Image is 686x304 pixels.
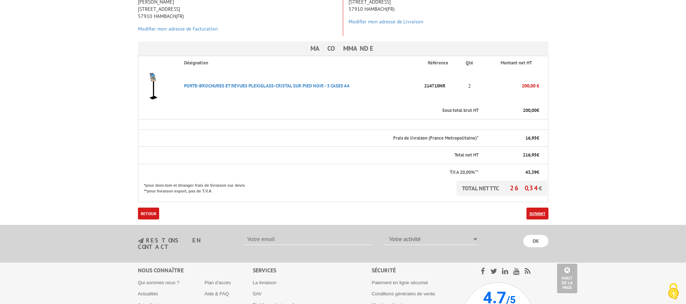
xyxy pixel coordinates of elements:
div: Nous connaître [138,266,253,274]
a: Modifier mon adresse de Livraison [349,18,423,25]
a: Haut de la page [557,264,577,293]
img: newsletter.jpg [138,238,144,244]
a: SAV [253,291,262,296]
p: 214710NR [422,80,460,92]
span: 16,95 [525,135,537,141]
th: Qté [460,56,479,70]
a: Modifier mon adresse de Facturation [138,26,218,32]
p: *pour dom-tom et étranger frais de livraison sur devis **pour livraison export, pas de T.V.A [144,181,252,194]
img: Cookies (fenêtre modale) [664,282,682,300]
p: Montant net HT [485,60,547,67]
a: Actualités [138,291,158,296]
p: TOTAL NET TTC € [457,181,547,196]
th: Sous total brut HT [138,102,479,119]
p: € [485,152,539,159]
p: 200,00 € [479,80,539,92]
p: € [485,135,539,142]
a: Conditions générales de vente [372,291,435,296]
p: € [485,169,539,176]
span: 200,00 [523,107,537,113]
th: Désignation [178,56,422,70]
a: Paiement en ligne sécurisé [372,280,428,285]
a: Suivant [526,208,548,219]
a: Qui sommes nous ? [138,280,180,285]
th: Total net HT [138,147,479,164]
img: PORTE-BROCHURES ET REVUES PLEXIGLASS-CRISTAL SUR PIED NOIR - 3 CASES A4 [138,72,167,100]
button: Cookies (fenêtre modale) [661,280,686,304]
a: La livraison [253,280,277,285]
a: Aide & FAQ [205,291,229,296]
p: T.V.A 20,00%** [144,169,479,176]
span: 216,95 [523,152,537,158]
p: € [485,107,539,114]
h3: restons en contact [138,237,233,250]
div: Sécurité [372,266,462,274]
span: 260,34 [510,184,539,192]
td: 2 [460,70,479,102]
a: Plan d'accès [205,280,231,285]
span: 43,39 [525,169,537,175]
input: Votre email [243,233,373,245]
th: Référence [422,56,460,70]
a: Retour [138,208,159,219]
th: Frais de livraison (France Metropolitaine)* [138,130,479,147]
h3: Ma commande [138,41,548,56]
div: Services [253,266,372,274]
input: OK [523,235,548,247]
a: PORTE-BROCHURES ET REVUES PLEXIGLASS-CRISTAL SUR PIED NOIR - 3 CASES A4 [184,83,349,89]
